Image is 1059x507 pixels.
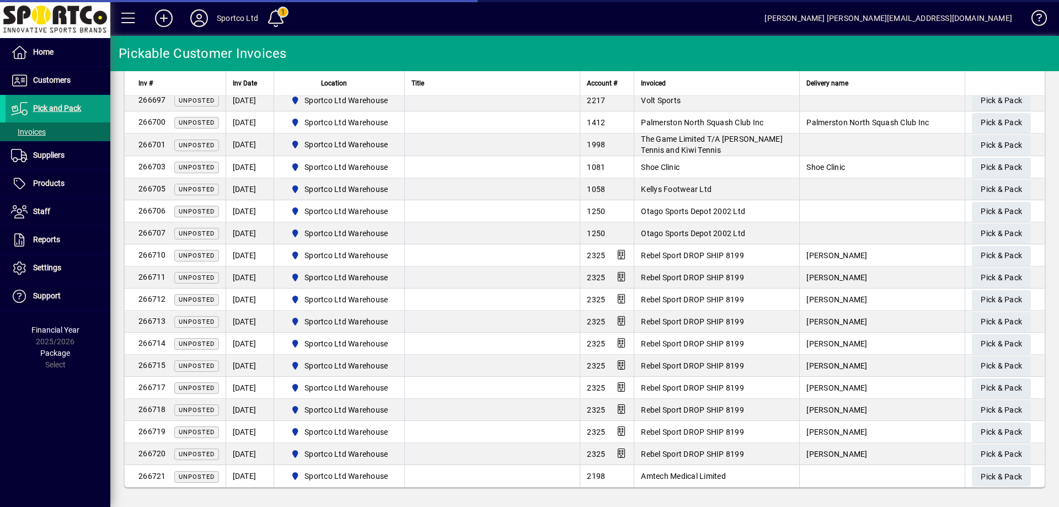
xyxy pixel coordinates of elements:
span: 266705 [138,184,166,193]
span: Sportco Ltd Warehouse [304,426,388,437]
span: Unposted [179,142,215,149]
td: [DATE] [226,156,274,178]
button: Pick & Pack [972,356,1031,376]
td: [DATE] [226,443,274,465]
span: [PERSON_NAME] [806,317,867,326]
span: 266717 [138,383,166,392]
span: Otago Sports Depot 2002 Ltd [641,229,745,238]
span: Rebel Sport DROP SHIP 8199 [641,383,744,392]
span: Home [33,47,54,56]
span: Reports [33,235,60,244]
span: Sportco Ltd Warehouse [286,293,393,306]
span: Inv Date [233,77,257,89]
span: Sportco Ltd Warehouse [286,403,393,417]
span: Sportco Ltd Warehouse [304,272,388,283]
button: Pick & Pack [972,290,1031,310]
span: 2325 [587,361,605,370]
span: Pick & Pack [981,313,1022,331]
span: [PERSON_NAME] [806,251,867,260]
span: Rebel Sport DROP SHIP 8199 [641,405,744,414]
a: Knowledge Base [1023,2,1045,38]
span: Sportco Ltd Warehouse [286,227,393,240]
td: [DATE] [226,111,274,134]
td: [DATE] [226,244,274,266]
span: 266711 [138,273,166,281]
span: 266706 [138,206,166,215]
a: Reports [6,226,110,254]
span: 2325 [587,273,605,282]
td: [DATE] [226,178,274,200]
span: Sportco Ltd Warehouse [304,162,388,173]
button: Pick & Pack [972,312,1031,332]
span: Rebel Sport DROP SHIP 8199 [641,450,744,458]
span: Sportco Ltd Warehouse [304,404,388,415]
span: 1412 [587,118,605,127]
span: 2325 [587,428,605,436]
span: [PERSON_NAME] [806,450,867,458]
span: 2325 [587,383,605,392]
button: Pick & Pack [972,224,1031,244]
span: Pick & Pack [981,180,1022,199]
div: Location [281,77,398,89]
span: Pick & Pack [981,379,1022,397]
a: Suppliers [6,142,110,169]
a: Products [6,170,110,198]
span: Pick & Pack [981,445,1022,463]
span: Title [411,77,424,89]
div: Inv # [138,77,219,89]
button: Profile [181,8,217,28]
a: Staff [6,198,110,226]
span: Unposted [179,252,215,259]
span: Sportco Ltd Warehouse [286,161,393,174]
span: Pick & Pack [981,269,1022,287]
td: [DATE] [226,355,274,377]
span: Unposted [179,318,215,325]
span: Suppliers [33,151,65,159]
span: Sportco Ltd Warehouse [304,250,388,261]
span: Support [33,291,61,300]
span: Pick & Pack [981,202,1022,221]
span: Unposted [179,97,215,104]
span: 2198 [587,472,605,481]
span: Rebel Sport DROP SHIP 8199 [641,428,744,436]
td: [DATE] [226,465,274,487]
span: Palmerston North Squash Club Inc [641,118,763,127]
span: Sportco Ltd Warehouse [304,117,388,128]
span: Sportco Ltd Warehouse [286,469,393,483]
span: 2325 [587,295,605,304]
div: Pickable Customer Invoices [119,45,287,62]
span: 266701 [138,140,166,149]
span: 266718 [138,405,166,414]
span: 1250 [587,207,605,216]
td: [DATE] [226,222,274,244]
span: Unposted [179,362,215,370]
span: Pick & Pack [981,468,1022,486]
span: Sportco Ltd Warehouse [304,316,388,327]
td: [DATE] [226,89,274,111]
span: Unposted [179,274,215,281]
span: 2325 [587,339,605,348]
span: Invoices [11,127,46,136]
button: Pick & Pack [972,445,1031,465]
span: Account # [587,77,617,89]
span: [PERSON_NAME] [806,273,867,282]
button: Pick & Pack [972,268,1031,288]
button: Add [146,8,181,28]
span: Sportco Ltd Warehouse [286,425,393,439]
a: Support [6,282,110,310]
span: Sportco Ltd Warehouse [286,249,393,262]
td: [DATE] [226,200,274,222]
span: 2325 [587,251,605,260]
span: Sportco Ltd Warehouse [286,359,393,372]
span: Palmerston North Squash Club Inc [806,118,929,127]
td: [DATE] [226,134,274,156]
span: Pick & Pack [981,357,1022,375]
span: Sportco Ltd Warehouse [286,138,393,151]
span: Unposted [179,186,215,193]
td: [DATE] [226,399,274,421]
span: Sportco Ltd Warehouse [286,271,393,284]
span: Inv # [138,77,153,89]
button: Pick & Pack [972,135,1031,155]
span: Delivery name [806,77,848,89]
div: [PERSON_NAME] [PERSON_NAME][EMAIL_ADDRESS][DOMAIN_NAME] [764,9,1012,27]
